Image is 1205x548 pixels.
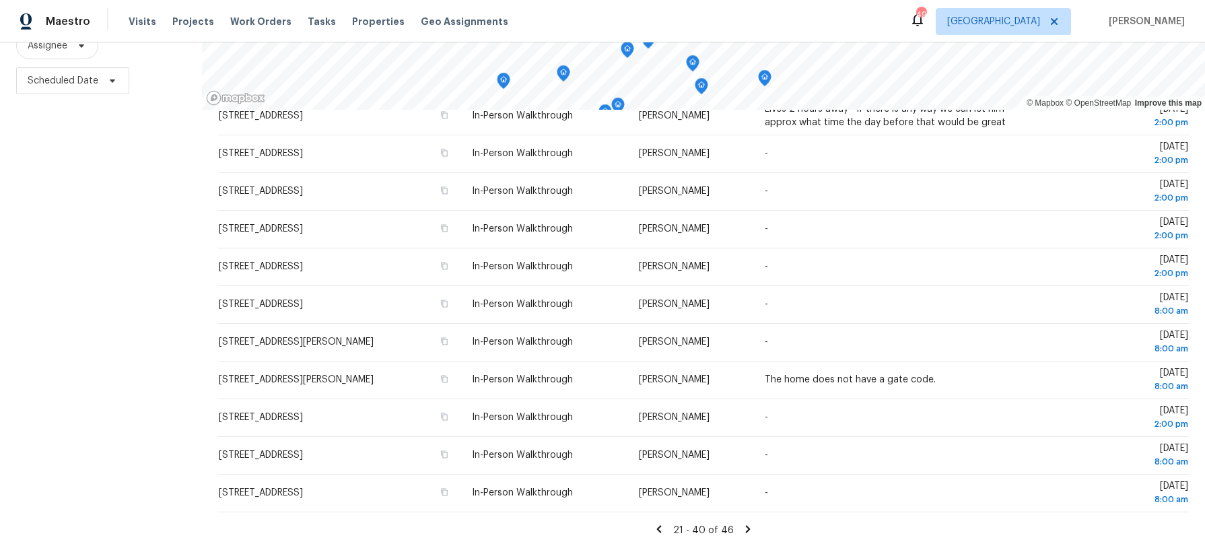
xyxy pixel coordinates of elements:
[219,450,303,460] span: [STREET_ADDRESS]
[765,186,768,196] span: -
[438,260,450,272] button: Copy Address
[639,300,710,309] span: [PERSON_NAME]
[472,413,573,422] span: In-Person Walkthrough
[1056,342,1188,355] div: 8:00 am
[639,488,710,498] span: [PERSON_NAME]
[421,15,508,28] span: Geo Assignments
[438,335,450,347] button: Copy Address
[1056,481,1188,506] span: [DATE]
[639,149,710,158] span: [PERSON_NAME]
[621,42,634,63] div: Map marker
[639,111,710,121] span: [PERSON_NAME]
[46,15,90,28] span: Maestro
[438,298,450,310] button: Copy Address
[352,15,405,28] span: Properties
[1103,15,1185,28] span: [PERSON_NAME]
[472,111,573,121] span: In-Person Walkthrough
[472,488,573,498] span: In-Person Walkthrough
[219,149,303,158] span: [STREET_ADDRESS]
[1056,368,1188,393] span: [DATE]
[611,98,625,118] div: Map marker
[765,450,768,460] span: -
[765,224,768,234] span: -
[1135,98,1202,108] a: Improve this map
[438,222,450,234] button: Copy Address
[472,149,573,158] span: In-Person Walkthrough
[639,186,710,196] span: [PERSON_NAME]
[28,39,67,53] span: Assignee
[219,375,374,384] span: [STREET_ADDRESS][PERSON_NAME]
[219,488,303,498] span: [STREET_ADDRESS]
[1056,255,1188,280] span: [DATE]
[472,186,573,196] span: In-Person Walkthrough
[765,300,768,309] span: -
[765,337,768,347] span: -
[1056,180,1188,205] span: [DATE]
[472,450,573,460] span: In-Person Walkthrough
[1066,98,1131,108] a: OpenStreetMap
[1056,455,1188,469] div: 8:00 am
[695,78,708,99] div: Map marker
[219,300,303,309] span: [STREET_ADDRESS]
[1056,142,1188,167] span: [DATE]
[1056,444,1188,469] span: [DATE]
[219,186,303,196] span: [STREET_ADDRESS]
[472,224,573,234] span: In-Person Walkthrough
[642,32,655,53] div: Map marker
[172,15,214,28] span: Projects
[765,262,768,271] span: -
[639,375,710,384] span: [PERSON_NAME]
[438,184,450,197] button: Copy Address
[1056,104,1188,129] span: [DATE]
[438,448,450,460] button: Copy Address
[472,262,573,271] span: In-Person Walkthrough
[438,373,450,385] button: Copy Address
[765,375,936,384] span: The home does not have a gate code.
[129,15,156,28] span: Visits
[1027,98,1064,108] a: Mapbox
[219,337,374,347] span: [STREET_ADDRESS][PERSON_NAME]
[206,90,265,106] a: Mapbox homepage
[308,17,336,26] span: Tasks
[639,413,710,422] span: [PERSON_NAME]
[1056,380,1188,393] div: 8:00 am
[219,111,303,121] span: [STREET_ADDRESS]
[916,8,926,22] div: 49
[1056,417,1188,431] div: 2:00 pm
[947,15,1040,28] span: [GEOGRAPHIC_DATA]
[765,488,768,498] span: -
[219,413,303,422] span: [STREET_ADDRESS]
[1056,116,1188,129] div: 2:00 pm
[472,375,573,384] span: In-Person Walkthrough
[1056,406,1188,431] span: [DATE]
[1056,331,1188,355] span: [DATE]
[219,224,303,234] span: [STREET_ADDRESS]
[639,262,710,271] span: [PERSON_NAME]
[438,147,450,159] button: Copy Address
[1056,153,1188,167] div: 2:00 pm
[673,526,734,535] span: 21 - 40 of 46
[557,65,570,86] div: Map marker
[1056,217,1188,242] span: [DATE]
[639,450,710,460] span: [PERSON_NAME]
[219,262,303,271] span: [STREET_ADDRESS]
[438,486,450,498] button: Copy Address
[765,149,768,158] span: -
[497,73,510,94] div: Map marker
[598,104,612,125] div: Map marker
[230,15,291,28] span: Work Orders
[1056,304,1188,318] div: 8:00 am
[758,70,771,91] div: Map marker
[639,337,710,347] span: [PERSON_NAME]
[1056,493,1188,506] div: 8:00 am
[1056,229,1188,242] div: 2:00 pm
[639,224,710,234] span: [PERSON_NAME]
[28,74,98,88] span: Scheduled Date
[472,337,573,347] span: In-Person Walkthrough
[765,413,768,422] span: -
[1056,267,1188,280] div: 2:00 pm
[686,55,699,76] div: Map marker
[438,411,450,423] button: Copy Address
[472,300,573,309] span: In-Person Walkthrough
[1056,191,1188,205] div: 2:00 pm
